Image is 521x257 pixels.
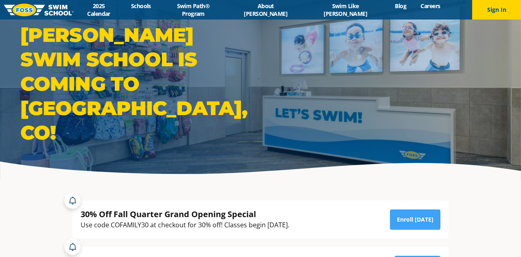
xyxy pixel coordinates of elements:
a: About [PERSON_NAME] [228,2,303,17]
a: Careers [414,2,447,10]
a: Schools [124,2,158,10]
div: 30% Off Fall Quarter Grand Opening Special [81,209,289,220]
a: Blog [388,2,414,10]
img: FOSS Swim School Logo [4,4,74,16]
a: Swim Like [PERSON_NAME] [303,2,388,17]
a: 2025 Calendar [74,2,124,17]
a: Enroll [DATE] [390,209,440,230]
div: Use code COFAMILY30 at checkout for 30% off! Classes begin [DATE]. [81,220,289,231]
a: Swim Path® Program [158,2,228,17]
h1: [PERSON_NAME] Swim School is coming to [GEOGRAPHIC_DATA], CO! [20,23,256,145]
